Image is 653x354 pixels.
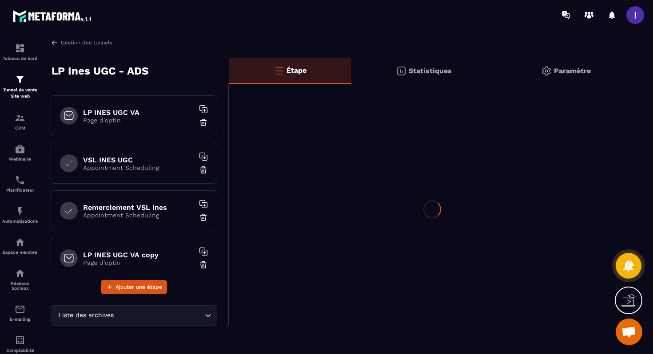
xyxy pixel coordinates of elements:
img: trash [199,213,208,222]
p: Comptabilité [2,348,38,353]
p: Automatisations [2,219,38,224]
p: Paramètre [554,67,591,75]
img: arrow [51,39,59,47]
img: trash [199,165,208,174]
img: email [15,304,25,315]
p: Planificateur [2,188,38,193]
a: social-networksocial-networkRéseaux Sociaux [2,261,38,297]
img: stats.20deebd0.svg [396,66,406,76]
img: automations [15,144,25,154]
p: Tableau de bord [2,56,38,61]
p: Espace membre [2,250,38,255]
button: Ajouter une étape [101,280,167,294]
img: accountant [15,335,25,346]
a: automationsautomationsEspace membre [2,230,38,261]
img: formation [15,74,25,85]
span: Ajouter une étape [115,283,162,291]
a: formationformationTunnel de vente Site web [2,67,38,106]
h6: LP INES UGC VA [83,108,194,117]
p: Page d'optin [83,259,194,266]
img: logo [12,8,92,24]
p: Étape [287,66,307,75]
img: trash [199,118,208,127]
img: social-network [15,268,25,279]
a: formationformationCRM [2,106,38,137]
p: E-mailing [2,317,38,322]
a: formationformationTableau de bord [2,36,38,67]
p: CRM [2,126,38,130]
span: Liste des archives [56,311,115,320]
p: LP Ines UGC - ADS [52,62,148,80]
a: schedulerschedulerPlanificateur [2,168,38,199]
div: Ouvrir le chat [616,319,642,345]
a: automationsautomationsAutomatisations [2,199,38,230]
img: formation [15,113,25,123]
img: bars-o.4a397970.svg [274,65,284,76]
p: Statistiques [409,67,452,75]
a: automationsautomationsWebinaire [2,137,38,168]
input: Search for option [115,311,203,320]
img: automations [15,237,25,248]
h6: VSL INES UGC [83,156,194,164]
p: Appointment Scheduling [83,164,194,171]
img: scheduler [15,175,25,185]
p: Page d'optin [83,117,194,124]
img: setting-gr.5f69749f.svg [541,66,552,76]
p: Appointment Scheduling [83,212,194,219]
img: trash [199,260,208,269]
div: Search for option [51,305,217,326]
img: formation [15,43,25,54]
p: Tunnel de vente Site web [2,87,38,99]
a: emailemailE-mailing [2,297,38,328]
p: Réseaux Sociaux [2,281,38,291]
h6: LP INES UGC VA copy [83,251,194,259]
h6: Remerciement VSL ines [83,203,194,212]
a: Gestion des tunnels [51,39,112,47]
p: Webinaire [2,157,38,161]
img: automations [15,206,25,216]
